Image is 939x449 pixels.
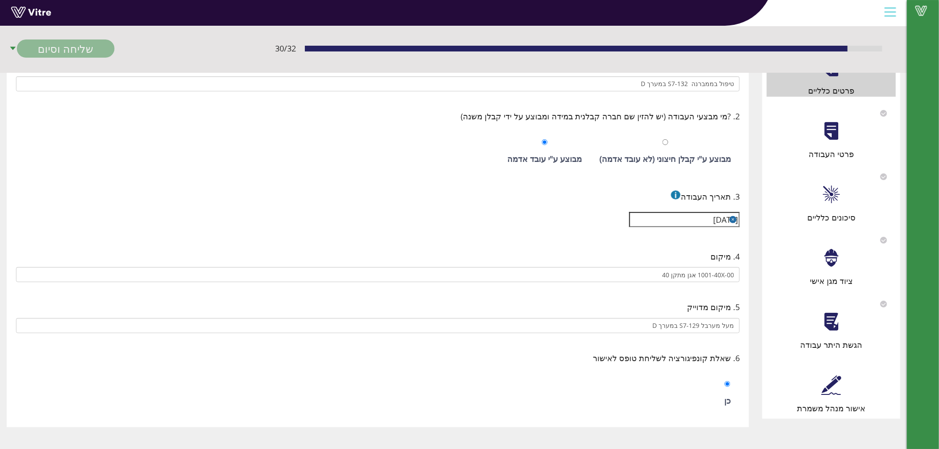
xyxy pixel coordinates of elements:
[767,84,896,97] div: פרטים כלליים
[593,352,740,364] span: 6. שאלת קונפיגורציה לשליחת טופס לאישור
[600,153,731,165] div: מבוצע ע"י קבלן חיצוני (לא עובד אדמה)
[767,275,896,287] div: ציוד מגן אישי
[724,394,731,407] div: כן
[767,148,896,160] div: פרטי העבודה
[681,190,740,203] span: 3. תאריך העבודה
[767,211,896,224] div: סיכונים כלליים
[687,301,740,313] span: 5. מיקום מדוייק
[461,110,740,122] span: 2. ?מי מבצעי העבודה (יש להזין שם חברה קבלנית במידה ומבוצע על ידי קבלן משנה)
[767,339,896,351] div: הגשת היתר עבודה
[275,42,296,55] span: 30 / 32
[767,402,896,414] div: אישור מנהל משמרת
[9,39,17,58] span: caret-down
[507,153,582,165] div: מבוצע ע"י עובד אדמה
[710,250,740,263] span: 4. מיקום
